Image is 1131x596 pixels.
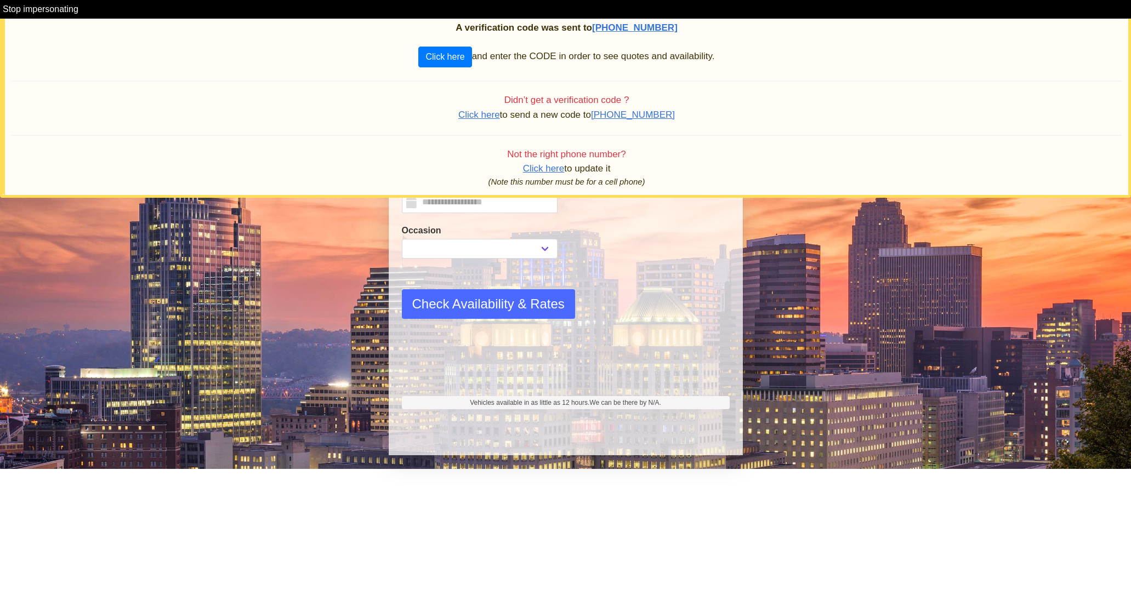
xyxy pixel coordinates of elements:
span: We can be there by N/A. [589,399,661,406]
span: Check Availability & Rates [412,294,565,314]
h2: A verification code was sent to [12,22,1122,33]
h4: Didn’t get a verification code ? [12,95,1122,106]
a: Stop impersonating [3,4,78,14]
button: Check Availability & Rates [402,289,575,319]
p: to update it [12,162,1122,175]
span: Click here [458,110,500,120]
p: and enter the CODE in order to see quotes and availability. [12,47,1122,67]
label: Occasion [402,224,558,237]
span: Vehicles available in as little as 12 hours. [470,398,661,408]
button: Click here [418,47,471,67]
span: [PHONE_NUMBER] [592,22,678,33]
i: (Note this number must be for a cell phone) [488,177,645,186]
p: to send a new code to [12,108,1122,122]
span: Click here [523,163,565,174]
span: [PHONE_NUMBER] [591,110,675,120]
h4: Not the right phone number? [12,149,1122,160]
